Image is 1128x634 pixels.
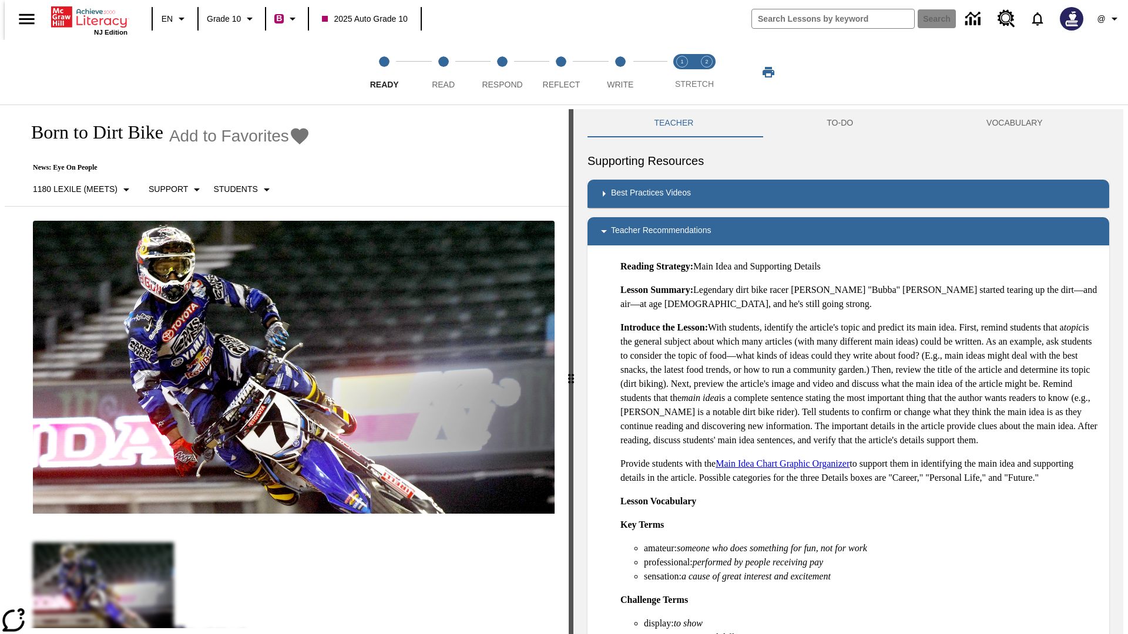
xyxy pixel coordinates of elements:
[587,109,760,137] button: Teacher
[620,283,1100,311] p: Legendary dirt bike racer [PERSON_NAME] "Bubba" [PERSON_NAME] started tearing up the dirt—and air...
[693,557,823,567] em: performed by people receiving pay
[620,322,708,332] strong: Introduce the Lesson:
[270,8,304,29] button: Boost Class color is violet red. Change class color
[620,520,664,530] strong: Key Terms
[144,179,209,200] button: Scaffolds, Support
[468,40,536,104] button: Respond step 3 of 5
[33,221,555,514] img: Motocross racer James Stewart flies through the air on his dirt bike.
[94,29,127,36] span: NJ Edition
[350,40,418,104] button: Ready step 1 of 5
[675,79,714,89] span: STRETCH
[611,224,711,238] p: Teacher Recommendations
[162,13,173,25] span: EN
[644,569,1100,584] li: sensation:
[611,187,691,201] p: Best Practices Videos
[620,321,1100,447] p: With students, identify the article's topic and predict its main idea. First, remind students tha...
[207,13,241,25] span: Grade 10
[569,109,573,634] div: Press Enter or Spacebar and then press right and left arrow keys to move the slider
[991,3,1022,35] a: Resource Center, Will open in new tab
[587,109,1109,137] div: Instructional Panel Tabs
[370,80,399,89] span: Ready
[681,393,719,403] em: main idea
[620,285,693,295] strong: Lesson Summary:
[33,183,117,195] p: 1180 Lexile (Meets)
[607,80,633,89] span: Write
[432,80,455,89] span: Read
[169,127,289,146] span: Add to Favorites
[276,11,282,26] span: B
[169,126,310,146] button: Add to Favorites - Born to Dirt Bike
[1064,322,1083,332] em: topic
[1090,8,1128,29] button: Profile/Settings
[644,541,1100,555] li: amateur:
[690,40,724,104] button: Stretch Respond step 2 of 2
[674,618,703,628] em: to show
[149,183,188,195] p: Support
[958,3,991,35] a: Data Center
[705,59,708,65] text: 2
[209,179,278,200] button: Select Student
[28,179,138,200] button: Select Lexile, 1180 Lexile (Meets)
[202,8,261,29] button: Grade: Grade 10, Select a grade
[322,13,407,25] span: 2025 Auto Grade 10
[586,40,654,104] button: Write step 5 of 5
[680,59,683,65] text: 1
[156,8,194,29] button: Language: EN, Select a language
[644,616,1100,630] li: display:
[587,217,1109,245] div: Teacher Recommendations
[620,457,1100,485] p: Provide students with the to support them in identifying the main idea and supporting details in ...
[752,9,914,28] input: search field
[1053,4,1090,34] button: Select a new avatar
[19,163,310,172] p: News: Eye On People
[5,109,569,628] div: reading
[9,2,44,36] button: Open side menu
[750,62,787,83] button: Print
[1060,7,1083,31] img: Avatar
[760,109,920,137] button: TO-DO
[573,109,1123,634] div: activity
[1097,13,1105,25] span: @
[482,80,522,89] span: Respond
[620,261,693,271] strong: Reading Strategy:
[409,40,477,104] button: Read step 2 of 5
[543,80,580,89] span: Reflect
[620,595,688,605] strong: Challenge Terms
[1022,4,1053,34] a: Notifications
[587,180,1109,208] div: Best Practices Videos
[665,40,699,104] button: Stretch Read step 1 of 2
[620,259,1100,274] p: Main Idea and Supporting Details
[920,109,1109,137] button: VOCABULARY
[51,4,127,36] div: Home
[19,122,163,143] h1: Born to Dirt Bike
[620,496,696,506] strong: Lesson Vocabulary
[644,555,1100,569] li: professional:
[681,571,831,581] em: a cause of great interest and excitement
[716,458,850,468] a: Main Idea Chart Graphic Organizer
[677,543,867,553] em: someone who does something for fun, not for work
[213,183,257,195] p: Students
[527,40,595,104] button: Reflect step 4 of 5
[587,151,1109,170] h6: Supporting Resources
